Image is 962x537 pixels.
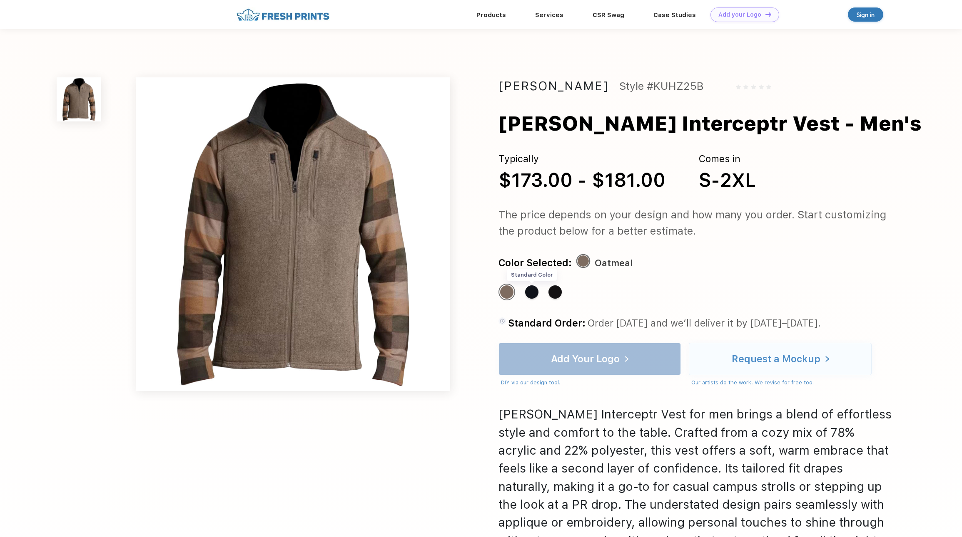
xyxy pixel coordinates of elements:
div: Add your Logo [718,11,761,18]
span: Standard Order: [508,317,586,329]
div: Request a Mockup [732,355,820,363]
img: gray_star.svg [736,84,741,89]
div: [PERSON_NAME] [498,77,609,95]
div: DIY via our design tool. [501,379,681,387]
div: Typically [498,152,665,166]
div: Oatmeal [500,285,513,299]
img: func=resize&h=640 [136,77,450,391]
img: white arrow [825,356,829,362]
div: Oatmeal [595,255,633,271]
div: Style #KUHZ25B [619,77,704,95]
a: Services [535,11,563,19]
div: The price depends on your design and how many you order. Start customizing the product below for ... [498,207,893,239]
div: [PERSON_NAME] Interceptr Vest - Men's [498,109,922,139]
div: Sign in [857,10,875,20]
div: Black [548,285,562,299]
div: Color Selected: [498,255,572,271]
img: fo%20logo%202.webp [234,7,332,22]
img: gray_star.svg [751,84,756,89]
img: standard order [498,317,506,325]
a: Sign in [848,7,883,22]
a: CSR Swag [593,11,624,19]
img: func=resize&h=100 [57,77,101,121]
div: S-2XL [699,166,756,195]
div: Mutiny Blue [525,285,538,299]
a: Products [476,11,506,19]
img: DT [765,12,771,17]
img: gray_star.svg [743,84,748,89]
div: Our artists do the work! We revise for free too. [691,379,872,387]
span: Order [DATE] and we’ll deliver it by [DATE]–[DATE]. [588,317,821,329]
img: gray_star.svg [759,84,764,89]
div: Comes in [699,152,756,166]
div: $173.00 - $181.00 [498,166,665,195]
img: gray_star.svg [766,84,771,89]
